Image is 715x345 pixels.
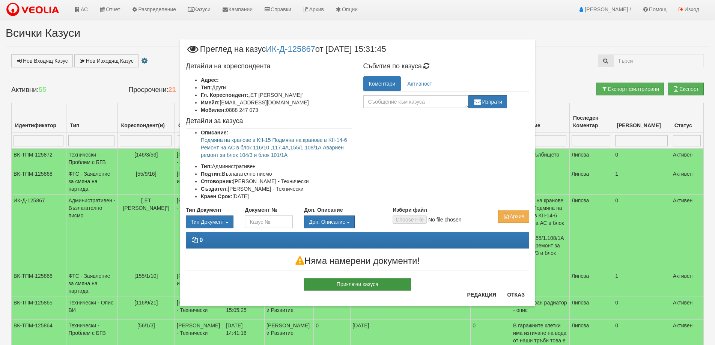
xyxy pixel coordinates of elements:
[468,95,507,108] button: Изпрати
[199,237,203,243] strong: 0
[201,99,220,105] b: Имейл:
[201,84,212,90] b: Тип:
[201,163,212,169] b: Тип:
[201,163,352,170] li: Административен
[304,215,381,228] div: Двоен клик, за изчистване на избраната стойност.
[266,44,315,54] a: ИК-Д-125867
[201,185,352,193] li: [PERSON_NAME] - Технически
[245,215,292,228] input: Казус №
[201,193,232,199] b: Краен Срок:
[191,219,224,225] span: Тип Документ
[309,219,345,225] span: Доп. Описание
[393,206,427,214] label: Избери файл
[201,130,228,136] b: Описание:
[186,63,352,70] h4: Детайли на кореспондента
[304,206,343,214] label: Доп. Описание
[201,106,352,114] li: 0888 247 073
[201,77,219,83] b: Адрес:
[186,215,233,228] div: Двоен клик, за изчистване на избраната стойност.
[363,63,530,70] h4: Събития по казуса
[186,215,233,228] button: Тип Документ
[201,91,352,99] li: „ЕТ [PERSON_NAME]“
[498,210,529,223] button: Архив
[201,171,222,177] b: Подтип:
[201,186,228,192] b: Създател:
[304,215,355,228] button: Доп. Описание
[186,206,222,214] label: Тип Документ
[201,136,352,159] p: Подмяна на кранове в KII-15 Подмяна на кранове в KII-14-6 Ремонт на АС в блок 116/10 ,117.4А,155/...
[186,118,352,125] h4: Детайли за казуса
[503,289,529,301] button: Отказ
[402,76,438,91] a: Активност
[201,178,233,184] b: Отговорник:
[186,256,529,266] h3: Няма намерени документи!
[201,99,352,106] li: [EMAIL_ADDRESS][DOMAIN_NAME]
[201,193,352,200] li: [DATE]
[201,92,248,98] b: Гл. Кореспондент:
[363,76,401,91] a: Коментари
[462,289,501,301] button: Редакция
[201,170,352,178] li: Възлагателно писмо
[245,206,277,214] label: Документ №
[201,178,352,185] li: [PERSON_NAME] - Технически
[201,107,226,113] b: Мобилен:
[304,278,411,291] button: Приключи казуса
[186,45,386,59] span: Преглед на казус от [DATE] 15:31:45
[201,84,352,91] li: Други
